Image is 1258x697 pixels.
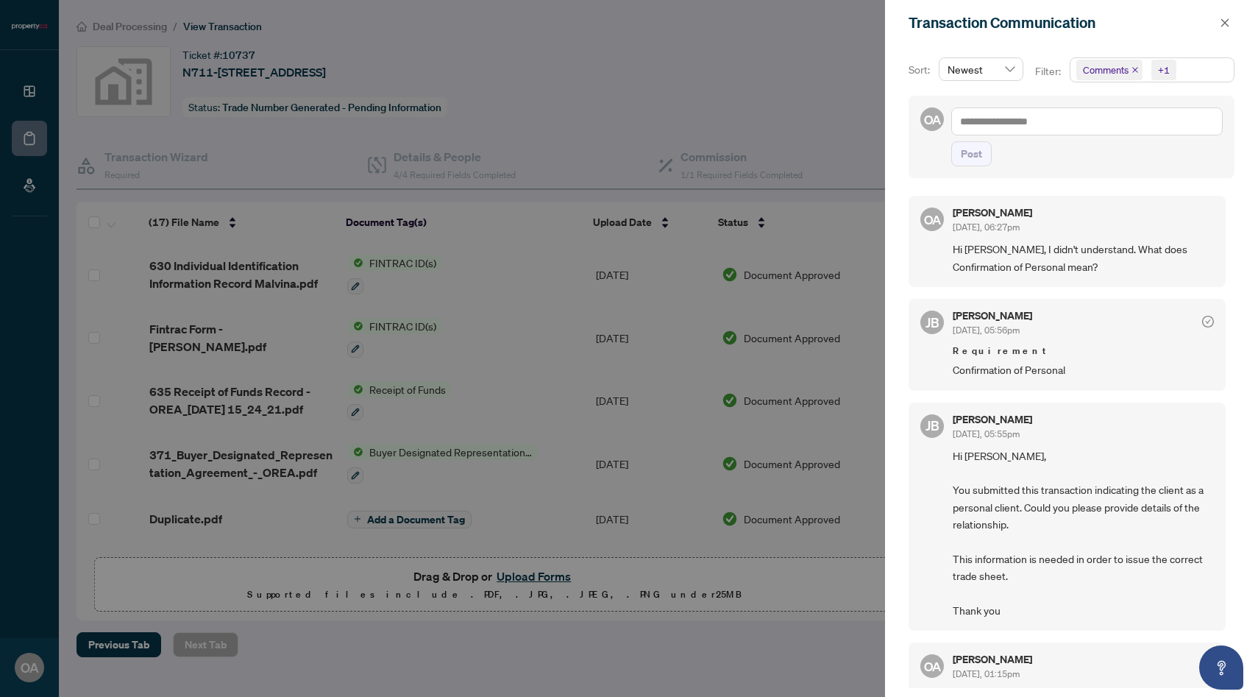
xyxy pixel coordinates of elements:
button: Post [951,141,992,166]
span: [DATE], 05:56pm [953,325,1020,336]
span: OA [923,657,941,676]
span: Hi [PERSON_NAME], You submitted this transaction indicating the client as a personal client. Coul... [953,447,1214,620]
div: +1 [1158,63,1170,77]
span: Requirement [953,344,1214,358]
span: [DATE], 05:55pm [953,428,1020,439]
span: OA [923,210,941,230]
p: Sort: [909,62,933,78]
p: Filter: [1035,63,1063,79]
span: close [1220,18,1230,28]
h5: [PERSON_NAME] [953,654,1032,665]
span: OA [923,110,941,130]
span: JB [925,312,939,333]
h5: [PERSON_NAME] [953,414,1032,425]
span: close [1131,66,1139,74]
span: Confirmation of Personal [953,361,1214,378]
h5: [PERSON_NAME] [953,311,1032,321]
span: [DATE], 06:27pm [953,222,1020,233]
h5: [PERSON_NAME] [953,208,1032,218]
span: JB [925,415,939,436]
span: Comments [1083,63,1129,77]
span: Hi [PERSON_NAME], I didn't understand. What does Confirmation of Personal mean? [953,241,1214,275]
div: Transaction Communication [909,12,1215,34]
button: Open asap [1199,645,1243,690]
span: Comments [1076,60,1142,80]
span: Newest [948,58,1014,80]
span: [DATE], 01:15pm [953,668,1020,679]
span: check-circle [1202,316,1214,328]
